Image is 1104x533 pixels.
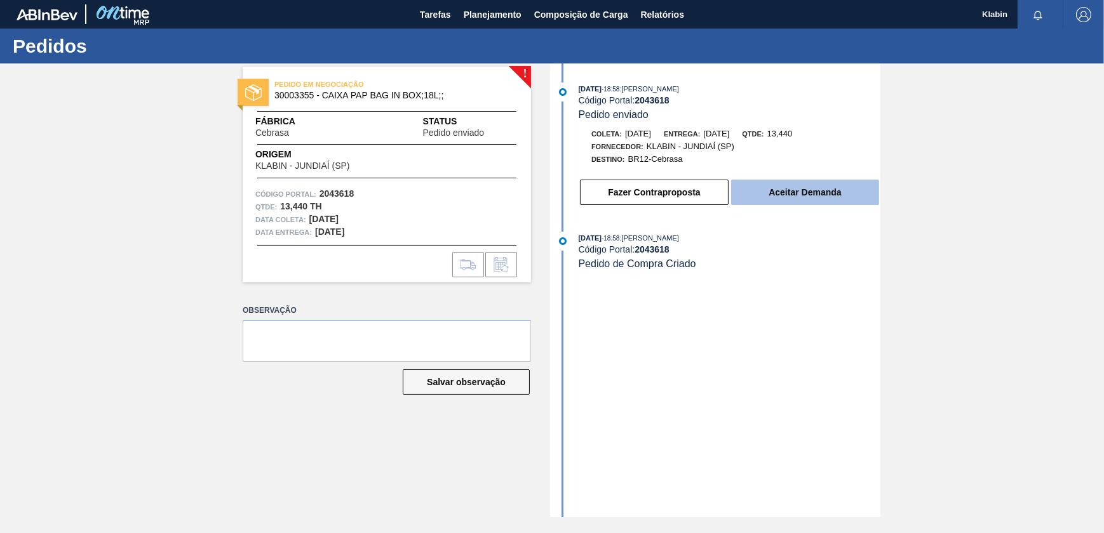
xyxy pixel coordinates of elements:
strong: 2043618 [635,244,670,254]
span: Tarefas [420,7,451,22]
span: KLABIN - JUNDIAÍ (SP) [647,141,734,151]
strong: [DATE] [309,214,339,224]
span: [DATE] [703,129,729,138]
span: Qtde: [742,130,764,138]
span: 30003355 - CAIXA PAP BAG IN BOX;18L;; [274,91,505,100]
span: BR12-Cebrasa [628,154,683,164]
span: [DATE] [625,129,651,138]
span: [DATE] [579,85,602,93]
span: Coleta: [591,130,622,138]
span: Planejamento [464,7,522,22]
div: Informar alteração no pedido [485,252,517,277]
div: Código Portal: [579,244,880,254]
span: : [PERSON_NAME] [619,85,679,93]
button: Fazer Contraproposta [580,180,729,205]
span: Entrega: [664,130,700,138]
span: Destino: [591,155,625,163]
span: Composição de Carga [534,7,628,22]
img: Logout [1076,7,1091,22]
span: [DATE] [579,234,602,242]
span: KLABIN - JUNDIAÍ (SP) [255,161,350,171]
span: Pedido enviado [423,128,485,138]
strong: [DATE] [315,227,344,237]
span: Data entrega: [255,226,312,239]
span: Fornecedor: [591,143,643,150]
h1: Pedidos [13,39,238,53]
span: Qtde : [255,201,277,213]
span: Cebrasa [255,128,289,138]
span: Código Portal: [255,188,316,201]
button: Aceitar Demanda [731,180,879,205]
span: Pedido de Compra Criado [579,258,696,269]
label: Observação [243,301,531,320]
div: Ir para Composição de Carga [452,252,484,277]
span: Status [423,115,518,128]
span: 13,440 [767,129,793,138]
span: Relatórios [641,7,684,22]
img: status [245,84,262,101]
img: atual [559,237,567,245]
strong: 2043618 [635,95,670,105]
span: Pedido enviado [579,109,649,120]
span: Fábrica [255,115,329,128]
span: Data coleta: [255,213,306,226]
strong: 2043618 [320,188,354,199]
img: TNhmsLtSVTkK8tSr43FrP2fwEKptu5GPRR3wAAAABJRU5ErkJggg== [17,9,77,20]
button: Notificações [1018,6,1058,23]
img: atual [559,88,567,96]
strong: 13,440 TH [280,201,321,211]
span: PEDIDO EM NEGOCIAÇÃO [274,78,452,91]
span: Origem [255,148,386,161]
span: : [PERSON_NAME] [619,234,679,242]
span: - 18:58 [602,86,619,93]
div: Código Portal: [579,95,880,105]
span: - 18:58 [602,235,619,242]
button: Salvar observação [403,369,530,395]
